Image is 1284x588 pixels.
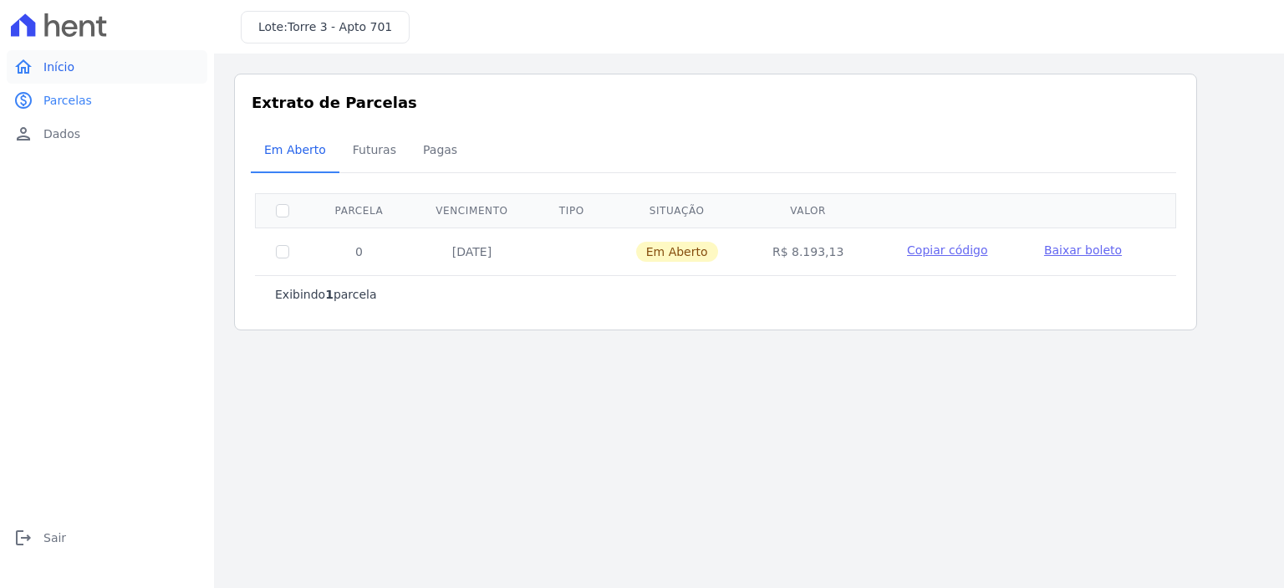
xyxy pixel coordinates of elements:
[288,20,392,33] span: Torre 3 - Apto 701
[13,90,33,110] i: paid
[252,91,1180,114] h3: Extrato de Parcelas
[409,228,535,275] td: [DATE]
[907,243,987,257] span: Copiar código
[13,124,33,144] i: person
[413,133,467,166] span: Pagas
[43,529,66,546] span: Sair
[43,125,80,142] span: Dados
[309,228,409,275] td: 0
[410,130,471,173] a: Pagas
[43,59,74,75] span: Início
[251,130,339,173] a: Em Aberto
[7,84,207,117] a: paidParcelas
[339,130,410,173] a: Futuras
[636,242,718,262] span: Em Aberto
[609,193,746,228] th: Situação
[535,193,609,228] th: Tipo
[275,286,377,303] p: Exibindo parcela
[254,133,336,166] span: Em Aberto
[409,193,535,228] th: Vencimento
[7,50,207,84] a: homeInício
[1044,243,1122,257] span: Baixar boleto
[343,133,406,166] span: Futuras
[1044,242,1122,258] a: Baixar boleto
[325,288,334,301] b: 1
[43,92,92,109] span: Parcelas
[258,18,392,36] h3: Lote:
[309,193,409,228] th: Parcela
[746,193,871,228] th: Valor
[746,228,871,275] td: R$ 8.193,13
[13,528,33,548] i: logout
[7,117,207,151] a: personDados
[7,521,207,555] a: logoutSair
[891,242,1004,258] button: Copiar código
[13,57,33,77] i: home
